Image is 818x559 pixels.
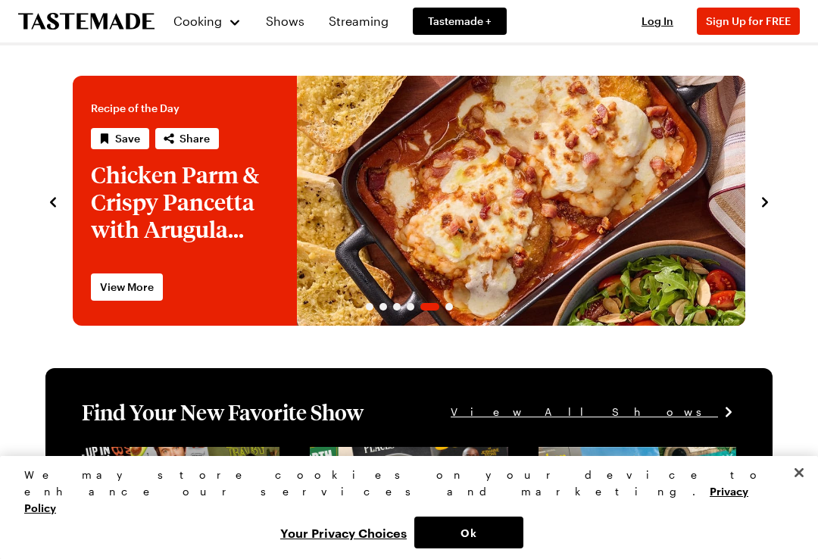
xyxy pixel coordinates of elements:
span: View More [100,279,154,295]
span: Go to slide 6 [445,303,453,311]
span: Save [115,131,140,146]
a: To Tastemade Home Page [18,13,155,30]
a: View full content for [object Object] [539,448,699,481]
div: We may store cookies on your device to enhance our services and marketing. [24,467,781,517]
a: View full content for [object Object] [82,448,242,481]
button: Ok [414,517,523,548]
button: navigate to previous item [45,192,61,210]
a: View All Shows [451,404,736,420]
button: Share [155,128,219,149]
span: Go to slide 1 [366,303,373,311]
button: navigate to next item [757,192,773,210]
a: Tastemade + [413,8,507,35]
span: Go to slide 4 [407,303,414,311]
span: Go to slide 3 [393,303,401,311]
a: View More [91,273,163,301]
div: Privacy [24,467,781,548]
button: Close [782,456,816,489]
button: Log In [627,14,688,29]
h1: Find Your New Favorite Show [82,398,364,426]
button: Sign Up for FREE [697,8,800,35]
div: 5 / 6 [73,76,745,326]
span: Tastemade + [428,14,492,29]
button: Cooking [173,3,242,39]
span: Log In [642,14,673,27]
span: Cooking [173,14,222,28]
span: Go to slide 2 [379,303,387,311]
button: Your Privacy Choices [273,517,414,548]
span: Sign Up for FREE [706,14,791,27]
span: View All Shows [451,404,718,420]
button: Save recipe [91,128,149,149]
span: Go to slide 5 [420,303,439,311]
a: View full content for [object Object] [310,448,470,481]
span: Share [180,131,210,146]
